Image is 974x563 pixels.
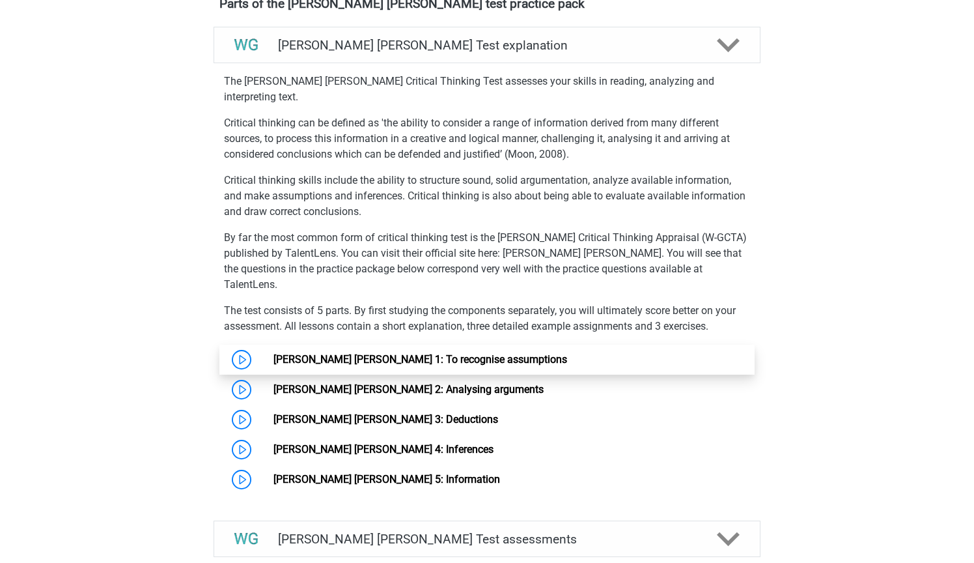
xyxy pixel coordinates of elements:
[273,413,498,426] a: [PERSON_NAME] [PERSON_NAME] 3: Deductions
[208,27,766,63] a: explanations [PERSON_NAME] [PERSON_NAME] Test explanation
[273,383,544,396] a: [PERSON_NAME] [PERSON_NAME] 2: Analysing arguments
[224,74,750,105] p: The [PERSON_NAME] [PERSON_NAME] Critical Thinking Test assesses your skills in reading, analyzing...
[278,532,696,547] h4: [PERSON_NAME] [PERSON_NAME] Test assessments
[224,303,750,334] p: The test consists of 5 parts. By first studying the components separately, you will ultimately sc...
[273,473,500,485] a: [PERSON_NAME] [PERSON_NAME] 5: Information
[273,443,494,455] a: [PERSON_NAME] [PERSON_NAME] 4: Inferences
[224,173,750,220] p: Critical thinking skills include the ability to structure sound, solid argumentation, analyze ava...
[224,230,750,293] p: By far the most common form of critical thinking test is the [PERSON_NAME] Critical Thinking Appr...
[273,353,567,366] a: [PERSON_NAME] [PERSON_NAME] 1: To recognise assumptions
[230,523,263,556] img: watson glaser test assessments
[224,115,750,162] p: Critical thinking can be defined as 'the ability to consider a range of information derived from ...
[230,29,263,62] img: watson glaser test explanations
[208,521,766,557] a: assessments [PERSON_NAME] [PERSON_NAME] Test assessments
[278,38,696,53] h4: [PERSON_NAME] [PERSON_NAME] Test explanation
